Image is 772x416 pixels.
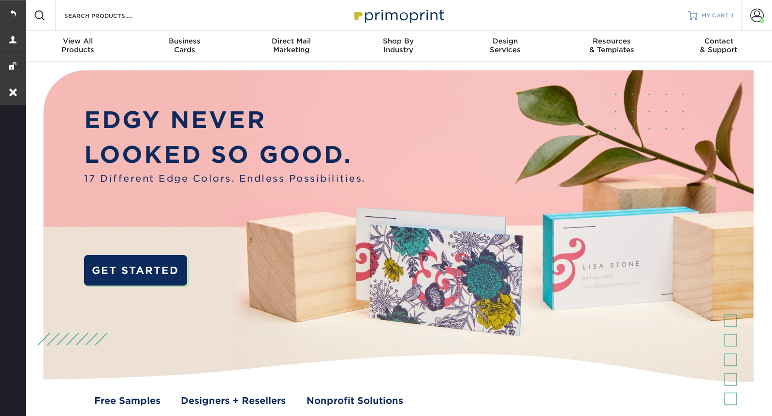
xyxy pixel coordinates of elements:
[452,37,558,54] div: Services
[665,37,772,45] span: Contact
[558,37,665,54] div: & Templates
[84,172,366,186] span: 17 Different Edge Colors. Endless Possibilities.
[345,37,452,54] div: Industry
[558,37,665,45] span: Resources
[84,102,366,137] p: EDGY NEVER
[24,37,131,45] span: View All
[345,31,452,62] a: Shop ByIndustry
[238,31,345,62] a: Direct MailMarketing
[131,31,238,62] a: BusinessCards
[84,255,187,286] a: GET STARTED
[665,31,772,62] a: Contact& Support
[665,37,772,54] div: & Support
[306,394,403,408] a: Nonprofit Solutions
[452,31,558,62] a: DesignServices
[238,37,345,45] span: Direct Mail
[84,137,366,172] p: LOOKED SO GOOD.
[24,31,131,62] a: View AllProducts
[701,12,729,20] span: MY CART
[24,37,131,54] div: Products
[558,31,665,62] a: Resources& Templates
[350,5,447,26] img: Primoprint
[731,12,733,19] span: 1
[131,37,238,54] div: Cards
[131,37,238,45] span: Business
[452,37,558,45] span: Design
[63,10,158,21] input: SEARCH PRODUCTS.....
[345,37,452,45] span: Shop By
[238,37,345,54] div: Marketing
